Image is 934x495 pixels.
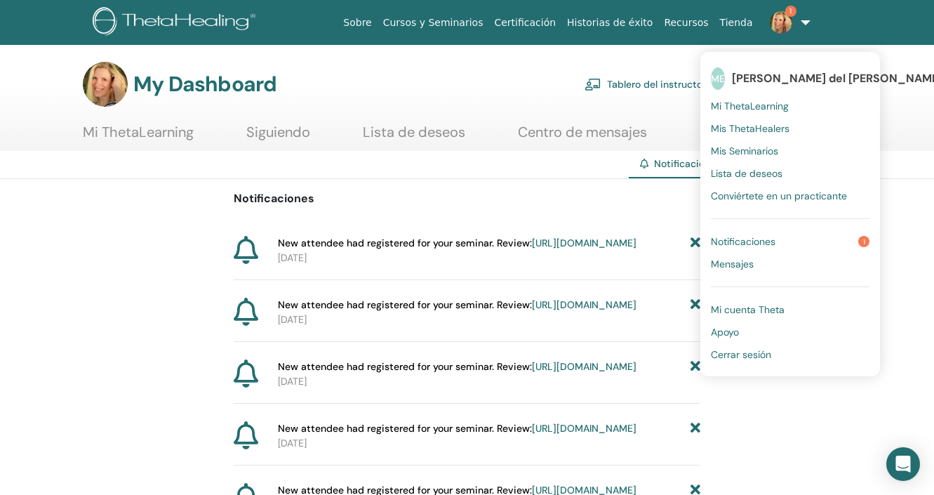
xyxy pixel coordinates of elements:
[363,124,465,151] a: Lista de deseos
[278,436,700,451] p: [DATE]
[83,124,194,151] a: Mi ThetaLearning
[278,374,700,389] p: [DATE]
[278,236,636,251] span: New attendee had registered for your seminar. Review:
[770,11,792,34] img: default.jpg
[711,326,739,338] span: Apoyo
[711,140,869,162] a: Mis Seminarios
[488,10,561,36] a: Certificación
[700,124,810,151] a: Ayuda y recursos
[246,124,310,151] a: Siguiendo
[658,10,714,36] a: Recursos
[711,95,869,117] a: Mi ThetaLearning
[711,343,869,366] a: Cerrar sesión
[585,78,601,91] img: chalkboard-teacher.svg
[714,10,759,36] a: Tienda
[711,62,869,95] a: ME[PERSON_NAME] del [PERSON_NAME]
[278,359,636,374] span: New attendee had registered for your seminar. Review:
[711,162,869,185] a: Lista de deseos
[532,360,636,373] a: [URL][DOMAIN_NAME]
[711,122,789,135] span: Mis ThetaHealers
[278,421,636,436] span: New attendee had registered for your seminar. Review:
[711,145,778,157] span: Mis Seminarios
[711,167,782,180] span: Lista de deseos
[93,7,260,39] img: logo.png
[83,62,128,107] img: default.jpg
[711,230,869,253] a: Notificaciones1
[711,321,869,343] a: Apoyo
[532,237,636,249] a: [URL][DOMAIN_NAME]
[711,117,869,140] a: Mis ThetaHealers
[711,253,869,275] a: Mensajes
[711,348,771,361] span: Cerrar sesión
[378,10,489,36] a: Cursos y Seminarios
[711,67,725,90] span: ME
[585,69,706,100] a: Tablero del instructor
[654,157,721,170] span: Notificaciones
[518,124,647,151] a: Centro de mensajes
[711,100,789,112] span: Mi ThetaLearning
[711,258,754,270] span: Mensajes
[711,303,785,316] span: Mi cuenta Theta
[886,447,920,481] div: Open Intercom Messenger
[278,251,700,265] p: [DATE]
[711,298,869,321] a: Mi cuenta Theta
[561,10,658,36] a: Historias de éxito
[278,312,700,327] p: [DATE]
[532,422,636,435] a: [URL][DOMAIN_NAME]
[858,236,869,247] span: 1
[711,190,847,202] span: Conviértete en un practicante
[278,298,636,312] span: New attendee had registered for your seminar. Review:
[133,72,276,97] h3: My Dashboard
[700,52,880,376] ul: 1
[532,298,636,311] a: [URL][DOMAIN_NAME]
[338,10,377,36] a: Sobre
[234,190,701,207] p: Notificaciones
[711,185,869,207] a: Conviértete en un practicante
[711,235,775,248] span: Notificaciones
[785,6,796,17] span: 1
